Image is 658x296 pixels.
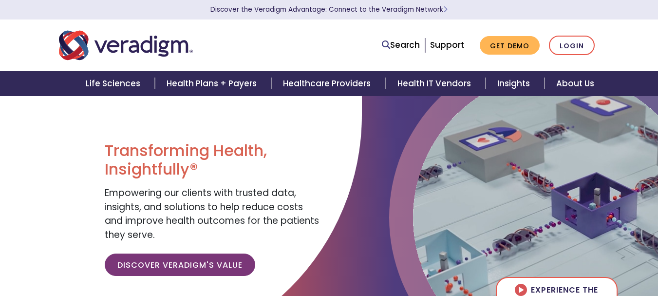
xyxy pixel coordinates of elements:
[386,71,486,96] a: Health IT Vendors
[210,5,448,14] a: Discover the Veradigm Advantage: Connect to the Veradigm NetworkLearn More
[105,254,255,276] a: Discover Veradigm's Value
[443,5,448,14] span: Learn More
[382,39,420,52] a: Search
[480,36,540,55] a: Get Demo
[271,71,385,96] a: Healthcare Providers
[74,71,155,96] a: Life Sciences
[545,71,606,96] a: About Us
[155,71,271,96] a: Health Plans + Payers
[105,186,319,241] span: Empowering our clients with trusted data, insights, and solutions to help reduce costs and improv...
[549,36,595,56] a: Login
[105,141,321,179] h1: Transforming Health, Insightfully®
[430,39,464,51] a: Support
[59,29,193,61] img: Veradigm logo
[486,71,545,96] a: Insights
